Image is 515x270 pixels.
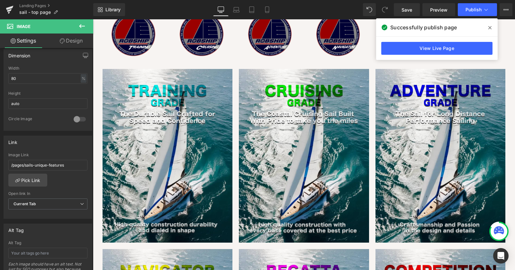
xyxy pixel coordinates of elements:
b: Current Tab [14,201,36,206]
input: Your alt tags go here [8,248,87,258]
div: Alt Tag [8,241,87,245]
span: Image [17,24,31,29]
div: Circle Image [8,116,67,123]
div: Height [8,91,87,96]
a: View Live Page [381,42,492,55]
a: Design [48,34,95,48]
span: Publish [465,7,482,12]
button: Undo [363,3,376,16]
div: Open link In [8,191,87,196]
span: Library [105,7,121,13]
span: sail - top page [19,10,51,15]
input: auto [8,98,87,109]
div: Width [8,66,87,71]
a: Desktop [213,3,229,16]
a: Tablet [244,3,259,16]
input: https://your-shop.myshopify.com [8,160,87,170]
div: Link [8,136,17,145]
button: Publish [458,3,497,16]
div: % [81,74,86,83]
a: Landing Pages [19,3,93,8]
div: Image Link [8,153,87,157]
div: Alt Tag [8,224,24,233]
a: New Library [93,3,125,16]
button: Redo [378,3,391,16]
input: auto [8,73,87,84]
a: Preview [422,3,455,16]
a: Laptop [229,3,244,16]
button: More [500,3,512,16]
span: Save [402,6,412,13]
div: Open Intercom Messenger [493,248,509,264]
span: Preview [430,6,447,13]
div: Dimension [8,49,31,58]
span: Successfully publish page [390,24,457,31]
a: Mobile [259,3,275,16]
a: Pick Link [8,174,47,187]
